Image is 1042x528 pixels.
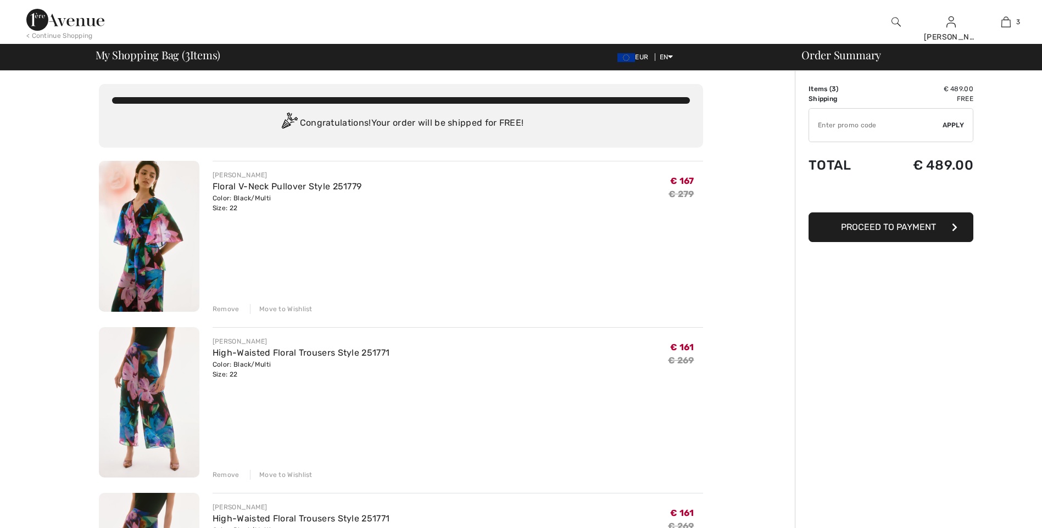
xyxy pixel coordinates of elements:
[250,470,313,480] div: Move to Wishlist
[877,94,973,104] td: Free
[877,84,973,94] td: € 489.00
[788,49,1035,60] div: Order Summary
[213,513,389,524] a: High-Waisted Floral Trousers Style 251771
[99,161,199,312] img: Floral V-Neck Pullover Style 251779
[185,47,190,61] span: 3
[943,120,965,130] span: Apply
[891,15,901,29] img: search the website
[99,327,199,478] img: High-Waisted Floral Trousers Style 251771
[213,181,362,192] a: Floral V-Neck Pullover Style 251779
[809,84,877,94] td: Items ( )
[946,15,956,29] img: My Info
[213,304,239,314] div: Remove
[1001,15,1011,29] img: My Bag
[670,342,694,352] span: € 161
[809,147,877,184] td: Total
[660,53,673,61] span: EN
[213,470,239,480] div: Remove
[670,508,694,518] span: € 161
[112,113,690,134] div: Congratulations! Your order will be shipped for FREE!
[213,336,389,346] div: [PERSON_NAME]
[668,189,694,199] s: € 279
[924,31,978,43] div: [PERSON_NAME]
[841,222,936,232] span: Proceed to Payment
[26,31,93,41] div: < Continue Shopping
[96,49,221,60] span: My Shopping Bag ( Items)
[809,109,943,142] input: Promo code
[213,360,389,379] div: Color: Black/Multi Size: 22
[809,94,877,104] td: Shipping
[213,193,362,213] div: Color: Black/Multi Size: 22
[979,15,1033,29] a: 3
[250,304,313,314] div: Move to Wishlist
[877,147,973,184] td: € 489.00
[668,355,694,366] s: € 269
[809,212,973,242] button: Proceed to Payment
[213,170,362,180] div: [PERSON_NAME]
[26,9,104,31] img: 1ère Avenue
[1016,17,1020,27] span: 3
[832,85,836,93] span: 3
[617,53,635,62] img: Euro
[278,113,300,134] img: Congratulation2.svg
[617,53,653,61] span: EUR
[213,347,389,358] a: High-Waisted Floral Trousers Style 251771
[946,16,956,27] a: Sign In
[809,184,973,209] iframe: PayPal
[670,176,694,186] span: € 167
[213,502,389,512] div: [PERSON_NAME]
